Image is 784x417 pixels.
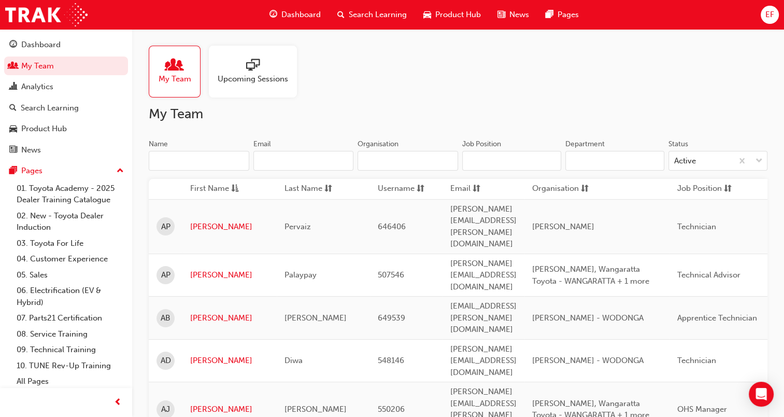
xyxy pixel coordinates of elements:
a: All Pages [12,373,128,390]
span: Pervaiz [284,222,311,231]
span: [PERSON_NAME], Wangaratta Toyota - WANGARATTA + 1 more [532,265,649,286]
span: Job Position [677,183,722,196]
span: AJ [161,404,170,415]
span: asc-icon [231,183,239,196]
span: [PERSON_NAME][EMAIL_ADDRESS][DOMAIN_NAME] [450,344,517,377]
span: news-icon [497,8,505,21]
span: [PERSON_NAME] [284,405,347,414]
span: Palaypay [284,270,317,280]
span: search-icon [337,8,345,21]
input: Email [253,151,354,171]
span: Technical Advisor [677,270,740,280]
input: Job Position [462,151,561,171]
span: AP [161,221,170,233]
span: up-icon [117,164,124,178]
div: Dashboard [21,39,61,51]
span: [PERSON_NAME] - WODONGA [532,356,644,365]
a: 01. Toyota Academy - 2025 Dealer Training Catalogue [12,180,128,208]
span: pages-icon [9,166,17,176]
a: car-iconProduct Hub [415,4,489,25]
span: Last Name [284,183,322,196]
span: sorting-icon [581,183,589,196]
span: sorting-icon [417,183,424,196]
span: sessionType_ONLINE_URL-icon [246,59,260,73]
span: [PERSON_NAME] [532,222,594,231]
span: car-icon [423,8,431,21]
button: Usernamesorting-icon [378,183,435,196]
a: 07. Parts21 Certification [12,310,128,326]
div: Pages [21,165,42,177]
span: Organisation [532,183,579,196]
span: people-icon [9,62,17,71]
div: Open Intercom Messenger [749,382,774,407]
a: [PERSON_NAME] [190,269,269,281]
span: down-icon [756,155,763,168]
div: News [21,144,41,156]
span: news-icon [9,146,17,155]
span: Search Learning [349,9,407,21]
div: Email [253,139,271,149]
span: sorting-icon [473,183,480,196]
button: Pages [4,161,128,180]
a: 06. Electrification (EV & Hybrid) [12,283,128,310]
span: First Name [190,183,229,196]
span: AD [161,355,171,367]
button: Emailsorting-icon [450,183,507,196]
a: 03. Toyota For Life [12,235,128,252]
a: [PERSON_NAME] [190,355,269,367]
span: 507546 [378,270,404,280]
span: people-icon [168,59,181,73]
div: Name [149,139,168,149]
span: Apprentice Technician [677,313,757,323]
span: News [509,9,529,21]
span: Technician [677,356,716,365]
span: [PERSON_NAME][EMAIL_ADDRESS][PERSON_NAME][DOMAIN_NAME] [450,204,517,249]
div: Job Position [462,139,501,149]
h2: My Team [149,106,767,122]
span: Username [378,183,415,196]
a: [PERSON_NAME] [190,221,269,233]
button: First Nameasc-icon [190,183,247,196]
input: Department [565,151,664,171]
div: Department [565,139,605,149]
span: pages-icon [546,8,553,21]
span: chart-icon [9,82,17,92]
span: Technician [677,222,716,231]
span: [PERSON_NAME] [284,313,347,323]
a: My Team [149,46,209,98]
a: 10. TUNE Rev-Up Training [12,358,128,374]
a: Dashboard [4,35,128,54]
button: DashboardMy TeamAnalyticsSearch LearningProduct HubNews [4,33,128,161]
a: News [4,141,128,160]
span: [EMAIL_ADDRESS][PERSON_NAME][DOMAIN_NAME] [450,301,517,334]
a: 04. Customer Experience [12,251,128,267]
a: [PERSON_NAME] [190,404,269,415]
button: Organisationsorting-icon [532,183,589,196]
a: Search Learning [4,99,128,118]
a: [PERSON_NAME] [190,312,269,324]
span: 649539 [378,313,405,323]
div: Status [668,139,688,149]
a: 05. Sales [12,267,128,283]
span: Product Hub [435,9,481,21]
span: AP [161,269,170,281]
span: guage-icon [9,40,17,50]
a: Product Hub [4,119,128,138]
a: Upcoming Sessions [209,46,305,98]
img: Trak [5,3,88,26]
span: Dashboard [281,9,321,21]
span: My Team [159,73,191,85]
span: search-icon [9,104,17,113]
span: guage-icon [269,8,277,21]
span: [PERSON_NAME][EMAIL_ADDRESS][DOMAIN_NAME] [450,259,517,291]
a: search-iconSearch Learning [329,4,415,25]
span: Diwa [284,356,303,365]
span: Email [450,183,471,196]
a: 08. Service Training [12,326,128,342]
button: Last Namesorting-icon [284,183,341,196]
span: [PERSON_NAME] - WODONGA [532,313,644,323]
span: 646406 [378,222,406,231]
span: 550206 [378,405,405,414]
span: sorting-icon [724,183,732,196]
